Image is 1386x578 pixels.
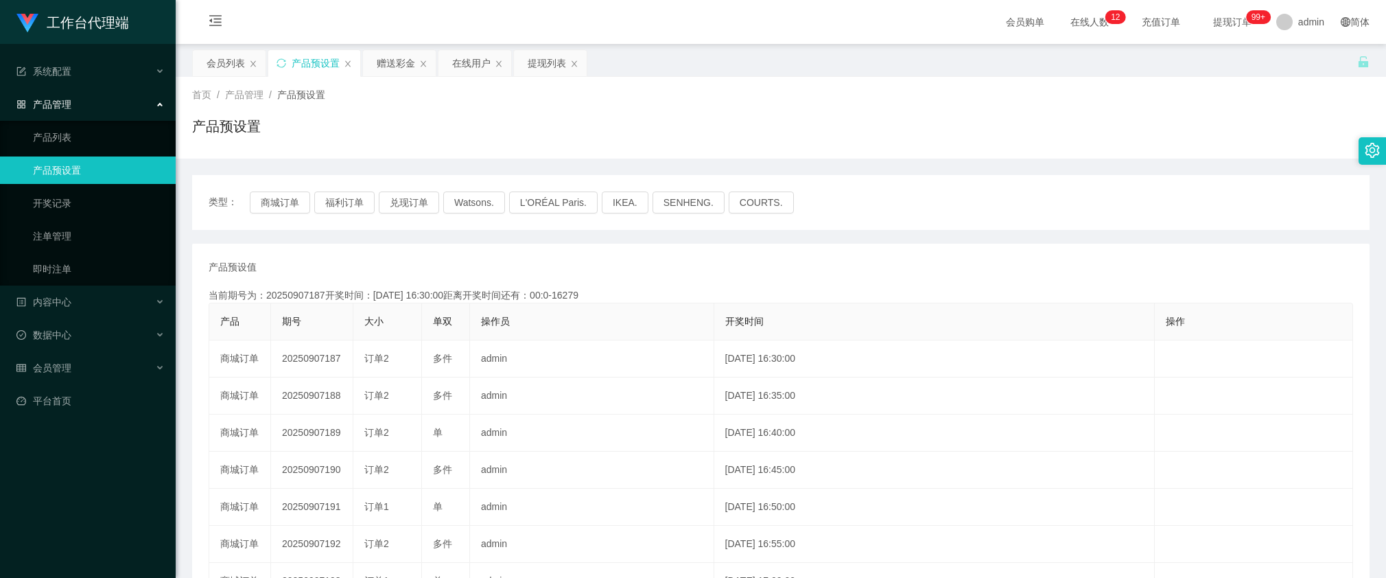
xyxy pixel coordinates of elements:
td: admin [470,340,714,378]
span: 操作 [1166,316,1185,327]
i: 图标: menu-fold [192,1,239,45]
i: 图标: close [495,60,503,68]
span: 订单2 [364,390,389,401]
span: 订单2 [364,464,389,475]
i: 图标: global [1341,17,1350,27]
div: 在线用户 [452,50,491,76]
h1: 工作台代理端 [47,1,129,45]
img: logo.9652507e.png [16,14,38,33]
span: 产品预设值 [209,260,257,275]
span: 多件 [433,353,452,364]
span: 系统配置 [16,66,71,77]
button: 商城订单 [250,192,310,213]
td: [DATE] 16:30:00 [714,340,1155,378]
div: 产品预设置 [292,50,340,76]
td: admin [470,526,714,563]
button: COURTS. [729,192,794,213]
span: 订单2 [364,538,389,549]
span: 单 [433,427,443,438]
span: 订单2 [364,427,389,438]
span: 大小 [364,316,384,327]
td: 20250907192 [271,526,353,563]
p: 2 [1116,10,1120,24]
td: [DATE] 16:45:00 [714,452,1155,489]
i: 图标: table [16,363,26,373]
button: L'ORÉAL Paris. [509,192,598,213]
span: 订单2 [364,353,389,364]
td: 商城订单 [209,415,271,452]
span: 产品 [220,316,239,327]
td: admin [470,489,714,526]
span: 类型： [209,192,250,213]
span: 充值订单 [1135,17,1187,27]
td: [DATE] 16:50:00 [714,489,1155,526]
button: 兑现订单 [379,192,439,213]
td: 商城订单 [209,340,271,378]
span: 产品预设置 [277,89,325,100]
a: 产品预设置 [33,157,165,184]
a: 图标: dashboard平台首页 [16,387,165,415]
i: 图标: close [570,60,578,68]
td: 20250907191 [271,489,353,526]
i: 图标: close [249,60,257,68]
td: admin [470,415,714,452]
td: [DATE] 16:35:00 [714,378,1155,415]
span: 单 [433,501,443,512]
a: 开奖记录 [33,189,165,217]
i: 图标: profile [16,297,26,307]
div: 当前期号为：20250907187开奖时间：[DATE] 16:30:00距离开奖时间还有：00:0-16279 [209,288,1353,303]
div: 提现列表 [528,50,566,76]
td: 20250907189 [271,415,353,452]
span: 操作员 [481,316,510,327]
i: 图标: check-circle-o [16,330,26,340]
span: 产品管理 [225,89,263,100]
span: 产品管理 [16,99,71,110]
i: 图标: appstore-o [16,100,26,109]
span: 开奖时间 [725,316,764,327]
button: Watsons. [443,192,505,213]
sup: 12 [1105,10,1125,24]
span: 在线人数 [1064,17,1116,27]
span: / [269,89,272,100]
a: 工作台代理端 [16,16,129,27]
td: 商城订单 [209,378,271,415]
div: 会员列表 [207,50,245,76]
td: 20250907190 [271,452,353,489]
span: 单双 [433,316,452,327]
span: / [217,89,220,100]
span: 提现订单 [1206,17,1258,27]
a: 注单管理 [33,222,165,250]
div: 赠送彩金 [377,50,415,76]
p: 1 [1111,10,1116,24]
td: [DATE] 16:55:00 [714,526,1155,563]
td: admin [470,452,714,489]
i: 图标: close [419,60,427,68]
td: 20250907188 [271,378,353,415]
span: 多件 [433,464,452,475]
td: 商城订单 [209,452,271,489]
td: 商城订单 [209,489,271,526]
td: [DATE] 16:40:00 [714,415,1155,452]
span: 首页 [192,89,211,100]
i: 图标: sync [277,58,286,68]
td: 商城订单 [209,526,271,563]
span: 订单1 [364,501,389,512]
span: 内容中心 [16,297,71,308]
sup: 1109 [1246,10,1271,24]
button: IKEA. [602,192,648,213]
span: 期号 [282,316,301,327]
i: 图标: form [16,67,26,76]
i: 图标: unlock [1357,56,1370,68]
a: 产品列表 [33,124,165,151]
span: 多件 [433,390,452,401]
span: 多件 [433,538,452,549]
span: 会员管理 [16,362,71,373]
button: 福利订单 [314,192,375,213]
td: 20250907187 [271,340,353,378]
a: 即时注单 [33,255,165,283]
i: 图标: close [344,60,352,68]
i: 图标: setting [1365,143,1380,158]
span: 数据中心 [16,330,71,340]
td: admin [470,378,714,415]
h1: 产品预设置 [192,116,261,137]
